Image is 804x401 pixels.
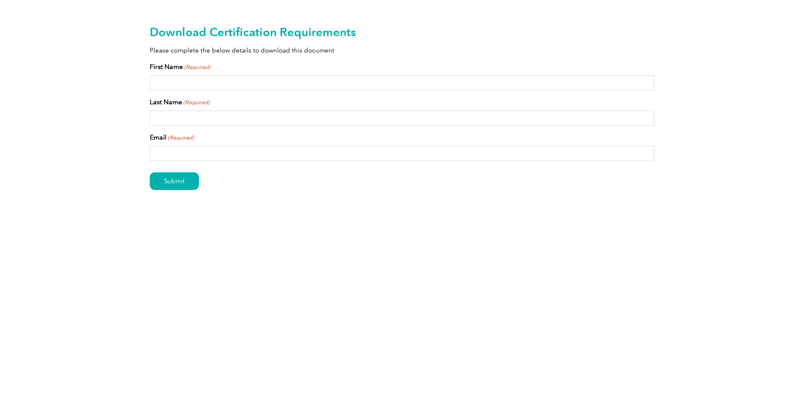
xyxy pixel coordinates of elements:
label: Last Name [150,97,209,107]
input: Submit [150,172,199,190]
span: (Required) [184,63,211,71]
label: Email [150,132,194,142]
span: (Required) [183,98,210,107]
h2: Download Certification Requirements [150,25,654,39]
label: First Name [150,62,210,72]
span: (Required) [167,134,194,142]
p: Please complete the below details to download this document [150,46,654,55]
